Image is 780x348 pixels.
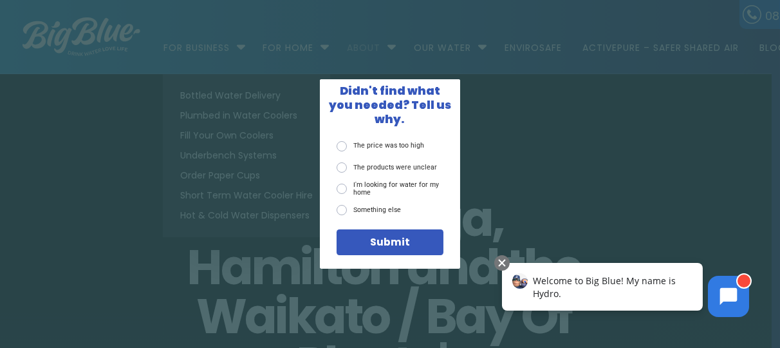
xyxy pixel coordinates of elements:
[370,235,410,249] span: Submit
[337,181,443,197] label: I'm looking for water for my home
[337,162,437,173] label: The products were unclear
[337,205,401,215] label: Something else
[337,141,424,151] label: The price was too high
[329,83,451,127] span: Didn't find what you needed? Tell us why.
[488,253,762,330] iframe: Chatbot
